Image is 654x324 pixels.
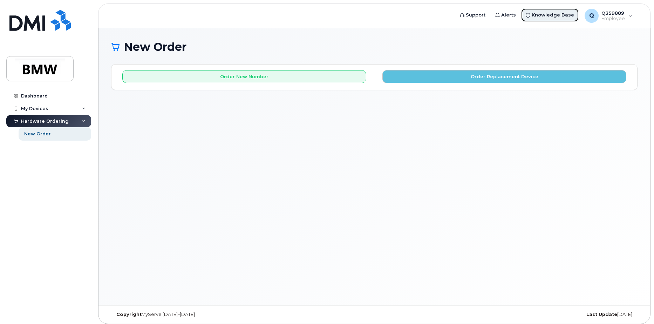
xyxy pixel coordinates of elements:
[624,293,649,319] iframe: Messenger Launcher
[122,70,366,83] button: Order New Number
[586,312,617,317] strong: Last Update
[111,41,638,53] h1: New Order
[462,312,638,317] div: [DATE]
[382,70,626,83] button: Order Replacement Device
[116,312,142,317] strong: Copyright
[111,312,287,317] div: MyServe [DATE]–[DATE]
